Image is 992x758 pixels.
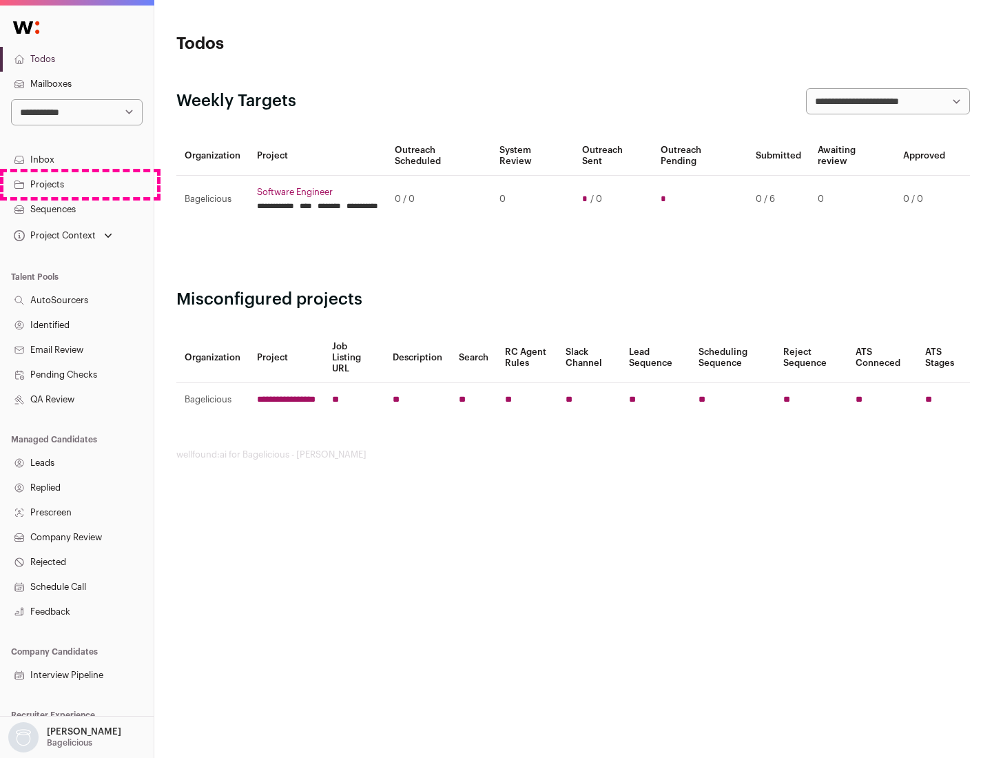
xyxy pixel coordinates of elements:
[176,289,970,311] h2: Misconfigured projects
[690,333,775,383] th: Scheduling Sequence
[11,226,115,245] button: Open dropdown
[176,90,296,112] h2: Weekly Targets
[47,737,92,748] p: Bagelicious
[324,333,384,383] th: Job Listing URL
[747,176,809,223] td: 0 / 6
[574,136,653,176] th: Outreach Sent
[257,187,378,198] a: Software Engineer
[386,136,491,176] th: Outreach Scheduled
[8,722,39,752] img: nopic.png
[652,136,747,176] th: Outreach Pending
[809,136,895,176] th: Awaiting review
[384,333,451,383] th: Description
[249,333,324,383] th: Project
[249,136,386,176] th: Project
[497,333,557,383] th: RC Agent Rules
[176,33,441,55] h1: Todos
[747,136,809,176] th: Submitted
[775,333,848,383] th: Reject Sequence
[176,136,249,176] th: Organization
[847,333,916,383] th: ATS Conneced
[917,333,970,383] th: ATS Stages
[176,449,970,460] footer: wellfound:ai for Bagelicious - [PERSON_NAME]
[621,333,690,383] th: Lead Sequence
[895,136,953,176] th: Approved
[386,176,491,223] td: 0 / 0
[176,333,249,383] th: Organization
[557,333,621,383] th: Slack Channel
[47,726,121,737] p: [PERSON_NAME]
[809,176,895,223] td: 0
[491,176,573,223] td: 0
[451,333,497,383] th: Search
[11,230,96,241] div: Project Context
[491,136,573,176] th: System Review
[6,14,47,41] img: Wellfound
[176,383,249,417] td: Bagelicious
[895,176,953,223] td: 0 / 0
[176,176,249,223] td: Bagelicious
[6,722,124,752] button: Open dropdown
[590,194,602,205] span: / 0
